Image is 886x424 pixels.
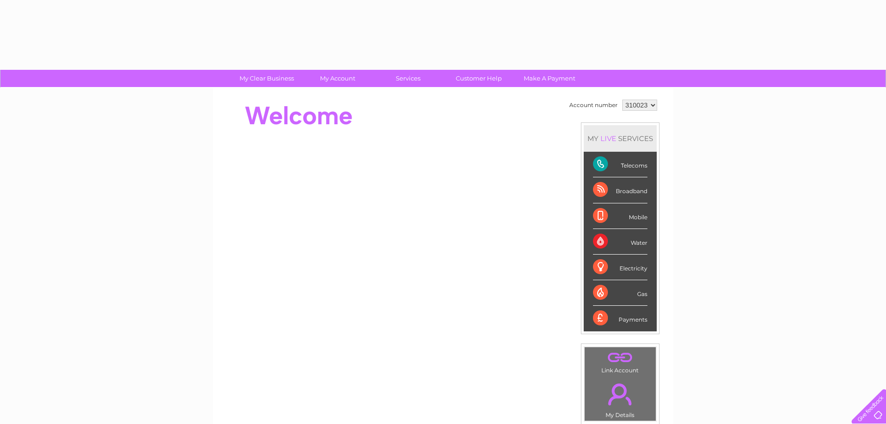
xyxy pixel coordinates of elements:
[299,70,376,87] a: My Account
[593,152,647,177] div: Telecoms
[370,70,446,87] a: Services
[584,125,657,152] div: MY SERVICES
[593,229,647,255] div: Water
[511,70,588,87] a: Make A Payment
[228,70,305,87] a: My Clear Business
[593,306,647,331] div: Payments
[567,97,620,113] td: Account number
[593,255,647,280] div: Electricity
[587,378,653,411] a: .
[440,70,517,87] a: Customer Help
[593,280,647,306] div: Gas
[587,350,653,366] a: .
[599,134,618,143] div: LIVE
[584,347,656,376] td: Link Account
[593,203,647,229] div: Mobile
[584,376,656,421] td: My Details
[593,177,647,203] div: Broadband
